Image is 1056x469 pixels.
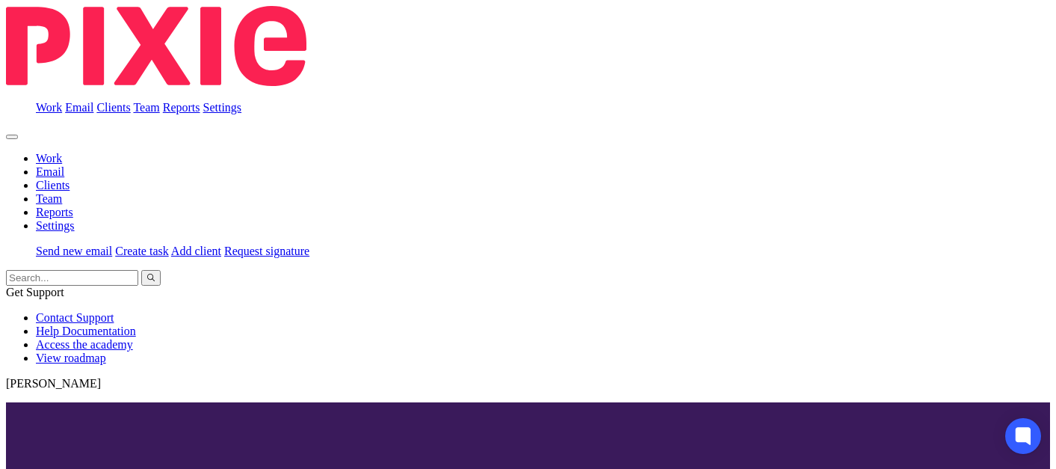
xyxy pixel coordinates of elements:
a: Work [36,101,62,114]
a: Email [65,101,93,114]
a: Help Documentation [36,325,136,337]
input: Search [6,270,138,286]
a: Access the academy [36,338,133,351]
span: Get Support [6,286,64,298]
a: Add client [171,245,221,257]
a: Reports [36,206,73,218]
a: View roadmap [36,352,106,364]
a: Team [36,192,62,205]
a: Work [36,152,62,165]
a: Create task [115,245,169,257]
a: Settings [203,101,242,114]
a: Request signature [224,245,309,257]
a: Clients [96,101,130,114]
p: [PERSON_NAME] [6,377,1050,390]
a: Reports [163,101,200,114]
a: Email [36,165,64,178]
a: Contact Support [36,311,114,324]
a: Team [133,101,159,114]
img: Pixie [6,6,306,86]
a: Clients [36,179,70,191]
button: Search [141,270,161,286]
a: Send new email [36,245,112,257]
a: Settings [36,219,75,232]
